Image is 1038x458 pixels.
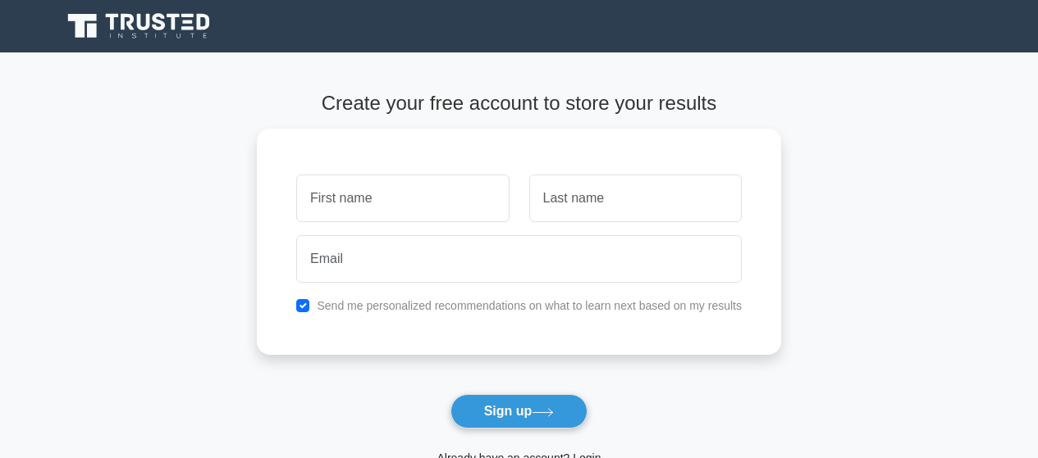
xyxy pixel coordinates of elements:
h4: Create your free account to store your results [257,92,781,116]
input: Last name [529,175,742,222]
label: Send me personalized recommendations on what to learn next based on my results [317,299,742,312]
button: Sign up [450,394,588,429]
input: Email [296,235,742,283]
input: First name [296,175,509,222]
